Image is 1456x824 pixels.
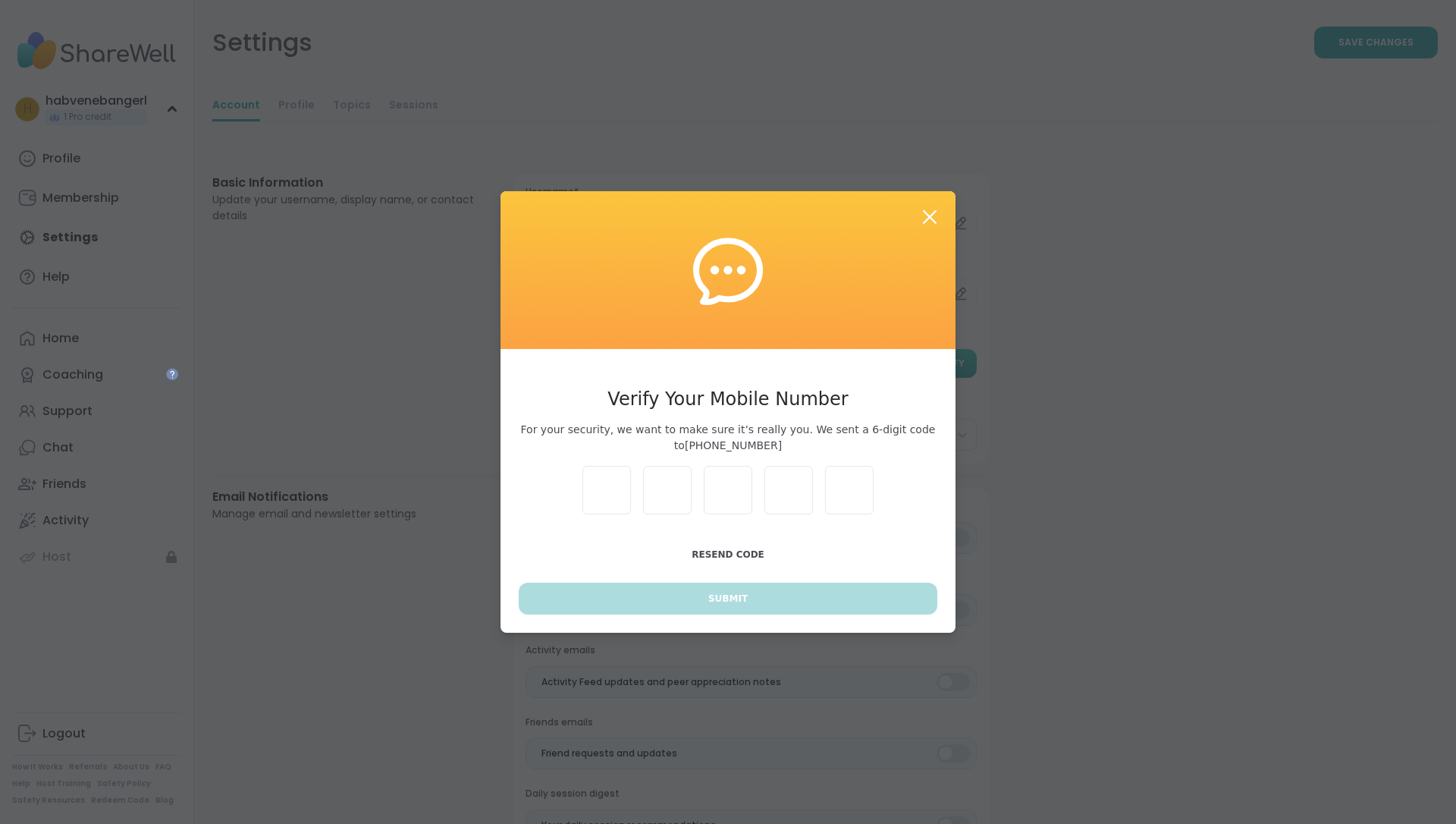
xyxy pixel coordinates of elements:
span: Submit [708,592,748,605]
button: Resend Code [519,539,937,571]
iframe: Spotlight [166,368,178,380]
span: Resend Code [692,549,764,560]
span: For your security, we want to make sure it’s really you. We sent a 6-digit code to [PHONE_NUMBER] [519,422,937,454]
h3: Verify Your Mobile Number [519,385,937,413]
button: Submit [519,583,937,615]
